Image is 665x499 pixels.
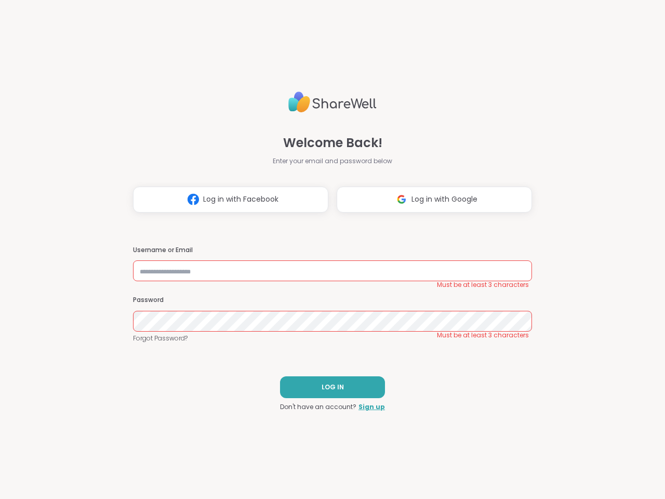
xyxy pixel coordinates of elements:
a: Forgot Password? [133,334,532,343]
span: Must be at least 3 characters [437,331,529,339]
span: Log in with Facebook [203,194,278,205]
h3: Username or Email [133,246,532,255]
span: Don't have an account? [280,402,356,412]
button: Log in with Google [337,187,532,213]
button: LOG IN [280,376,385,398]
img: ShareWell Logo [288,87,377,117]
img: ShareWell Logomark [392,190,411,209]
a: Sign up [358,402,385,412]
h3: Password [133,296,532,305]
span: Welcome Back! [283,134,382,152]
span: Enter your email and password below [273,156,392,166]
span: Must be at least 3 characters [437,281,529,289]
span: Log in with Google [411,194,477,205]
button: Log in with Facebook [133,187,328,213]
span: LOG IN [322,383,344,392]
img: ShareWell Logomark [183,190,203,209]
